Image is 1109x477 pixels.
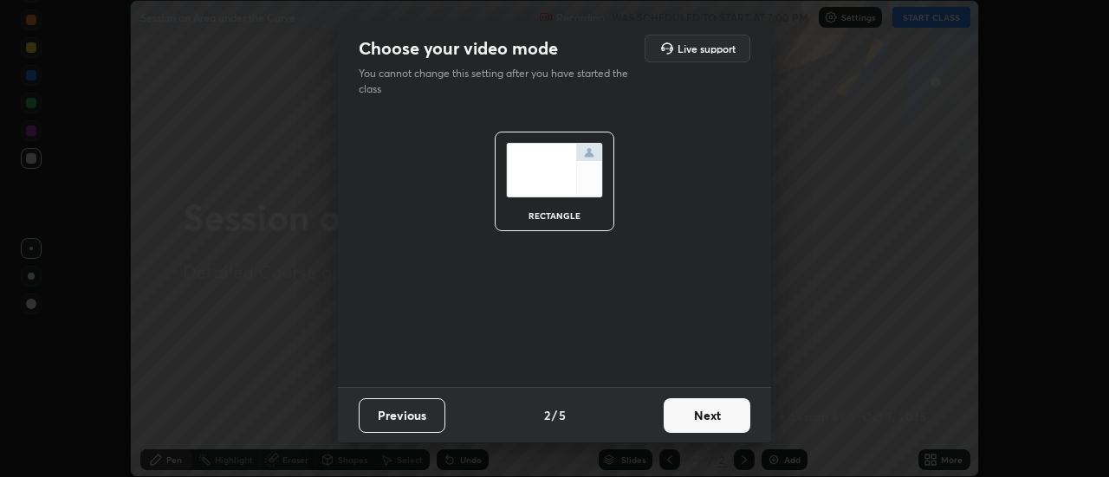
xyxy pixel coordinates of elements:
h2: Choose your video mode [359,37,558,60]
h4: 5 [559,406,566,424]
h4: / [552,406,557,424]
div: rectangle [520,211,589,220]
button: Next [664,398,750,433]
h4: 2 [544,406,550,424]
p: You cannot change this setting after you have started the class [359,66,639,97]
h5: Live support [678,43,736,54]
img: normalScreenIcon.ae25ed63.svg [506,143,603,197]
button: Previous [359,398,445,433]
